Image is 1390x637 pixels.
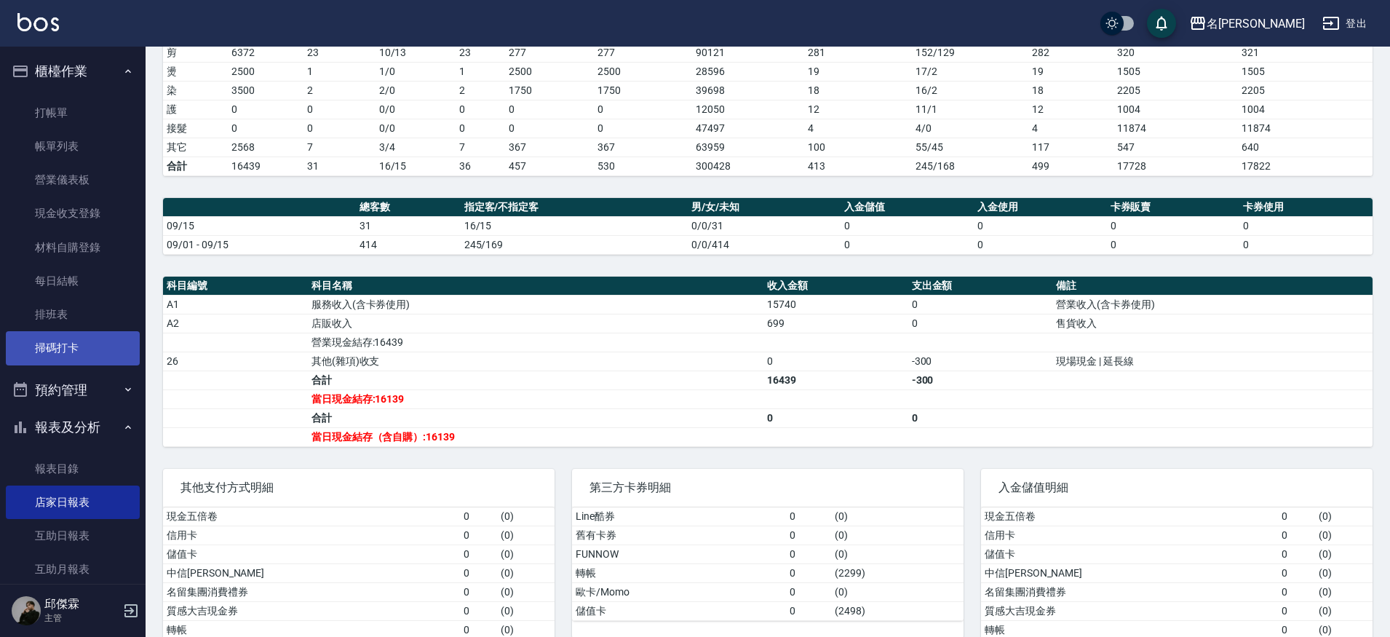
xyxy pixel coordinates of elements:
[1238,43,1373,62] td: 321
[228,62,303,81] td: 2500
[6,298,140,331] a: 排班表
[163,62,228,81] td: 燙
[303,81,376,100] td: 2
[594,100,692,119] td: 0
[763,371,908,389] td: 16439
[6,519,140,553] a: 互助日報表
[163,526,460,545] td: 信用卡
[804,119,912,138] td: 4
[572,563,786,582] td: 轉帳
[303,138,376,157] td: 7
[841,198,974,217] th: 入金儲值
[456,157,505,175] td: 36
[1028,62,1113,81] td: 19
[831,545,963,563] td: ( 0 )
[804,138,912,157] td: 100
[594,138,692,157] td: 367
[163,100,228,119] td: 護
[228,138,303,157] td: 2568
[303,62,376,81] td: 1
[1028,138,1113,157] td: 117
[1113,100,1239,119] td: 1004
[376,81,456,100] td: 2 / 0
[688,216,841,235] td: 0/0/31
[308,333,763,352] td: 營業現金結存:16439
[1238,157,1373,175] td: 17822
[589,480,946,495] span: 第三方卡券明細
[497,545,555,563] td: ( 0 )
[786,601,832,620] td: 0
[1052,295,1373,314] td: 營業收入(含卡券使用)
[692,43,803,62] td: 90121
[1278,526,1315,545] td: 0
[460,601,497,620] td: 0
[594,119,692,138] td: 0
[763,352,908,371] td: 0
[497,601,555,620] td: ( 0 )
[163,295,308,314] td: A1
[163,352,308,371] td: 26
[1238,100,1373,119] td: 1004
[308,295,763,314] td: 服務收入(含卡券使用)
[376,43,456,62] td: 10 / 13
[6,264,140,298] a: 每日結帳
[308,389,763,408] td: 當日現金結存:16139
[163,563,460,582] td: 中信[PERSON_NAME]
[356,216,461,235] td: 31
[456,62,505,81] td: 1
[1207,15,1305,33] div: 名[PERSON_NAME]
[163,119,228,138] td: 接髮
[912,138,1028,157] td: 55 / 45
[763,408,908,427] td: 0
[763,314,908,333] td: 699
[1278,563,1315,582] td: 0
[692,138,803,157] td: 63959
[786,582,832,601] td: 0
[908,371,1053,389] td: -300
[1147,9,1176,38] button: save
[163,314,308,333] td: A2
[456,119,505,138] td: 0
[44,597,119,612] h5: 邱傑霖
[912,43,1028,62] td: 152 / 129
[804,157,912,175] td: 413
[998,480,1355,495] span: 入金儲值明細
[912,119,1028,138] td: 4 / 0
[376,119,456,138] td: 0 / 0
[308,427,763,446] td: 當日現金結存（含自購）:16139
[688,235,841,254] td: 0/0/414
[981,601,1278,620] td: 質感大吉現金券
[505,81,594,100] td: 1750
[163,6,1373,176] table: a dense table
[908,314,1053,333] td: 0
[1052,352,1373,371] td: 現場現金 | 延長線
[456,100,505,119] td: 0
[376,62,456,81] td: 1 / 0
[981,507,1278,526] td: 現金五倍卷
[163,582,460,601] td: 名留集團消費禮券
[456,138,505,157] td: 7
[460,582,497,601] td: 0
[804,43,912,62] td: 281
[974,235,1107,254] td: 0
[1238,138,1373,157] td: 640
[1107,216,1240,235] td: 0
[692,62,803,81] td: 28596
[831,526,963,545] td: ( 0 )
[1107,198,1240,217] th: 卡券販賣
[804,100,912,119] td: 12
[163,507,460,526] td: 現金五倍卷
[1238,119,1373,138] td: 11874
[6,197,140,230] a: 現金收支登錄
[12,596,41,625] img: Person
[688,198,841,217] th: 男/女/未知
[692,81,803,100] td: 39698
[1113,119,1239,138] td: 11874
[1238,81,1373,100] td: 2205
[163,601,460,620] td: 質感大吉現金券
[1316,10,1373,37] button: 登出
[308,371,763,389] td: 合計
[1052,314,1373,333] td: 售貨收入
[804,81,912,100] td: 18
[497,563,555,582] td: ( 0 )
